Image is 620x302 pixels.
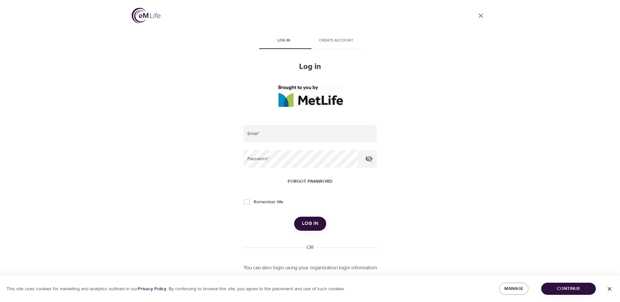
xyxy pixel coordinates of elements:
button: Forgot password [285,176,335,188]
span: Create account [314,37,359,44]
button: Continue [541,283,596,295]
span: Log in [302,219,318,228]
span: Forgot password [288,177,332,186]
button: Log in [294,217,326,230]
span: Log in [262,37,306,44]
button: Manage [499,283,528,295]
div: disabled tabs example [243,33,377,49]
a: close [473,8,489,24]
span: Continue [546,285,591,293]
img: logo_960%20v2.jpg [277,85,344,107]
span: Remember Me [254,199,283,206]
div: OR [304,244,316,251]
img: logo [132,8,160,23]
span: Manage [504,285,523,293]
p: You can also login using your organization login information [243,264,377,272]
h2: Log in [243,62,377,72]
a: Privacy Policy [138,286,166,292]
